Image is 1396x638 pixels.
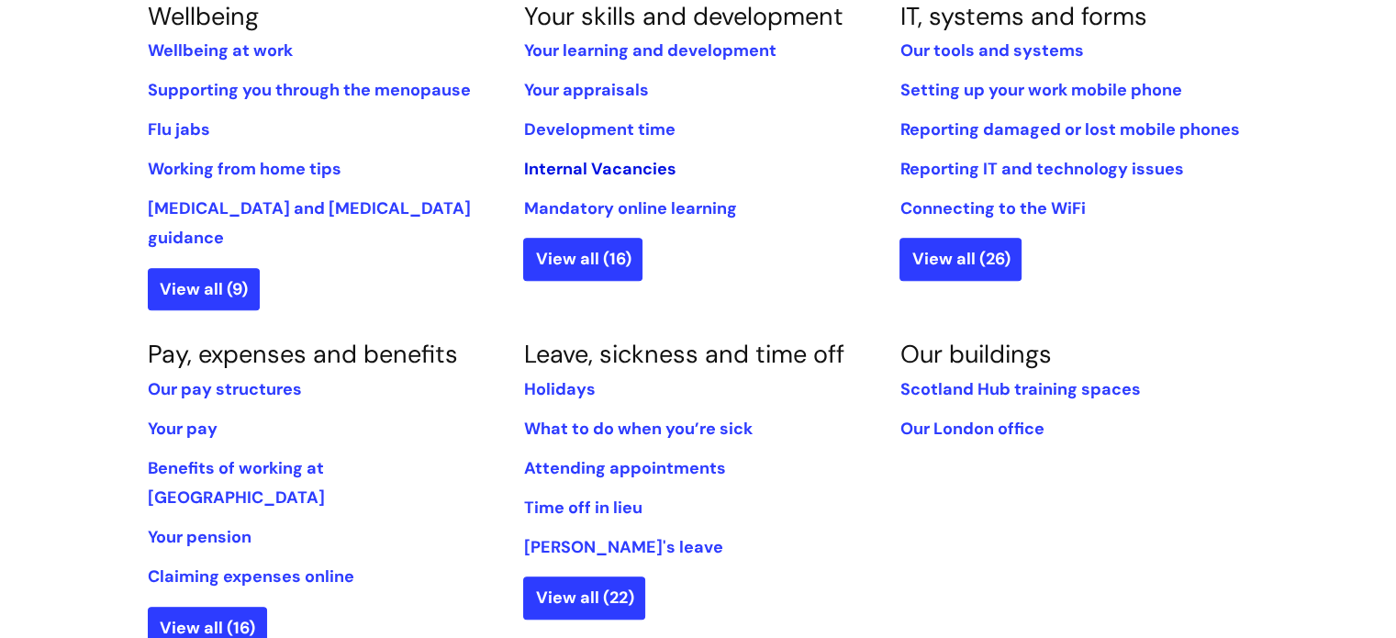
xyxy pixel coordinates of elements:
a: Attending appointments [523,457,725,479]
a: Development time [523,118,675,140]
a: View all (9) [148,268,260,310]
a: Supporting you through the menopause [148,79,471,101]
a: Your learning and development [523,39,776,62]
a: Pay, expenses and benefits [148,338,458,370]
a: Reporting damaged or lost mobile phones [899,118,1239,140]
a: View all (22) [523,576,645,619]
a: Your pay [148,418,218,440]
a: Mandatory online learning [523,197,736,219]
a: [MEDICAL_DATA] and [MEDICAL_DATA] guidance [148,197,471,249]
a: Our buildings [899,338,1051,370]
a: Your pension [148,526,251,548]
a: Scotland Hub training spaces [899,378,1140,400]
a: Leave, sickness and time off [523,338,843,370]
a: Internal Vacancies [523,158,676,180]
a: Reporting IT and technology issues [899,158,1183,180]
a: View all (16) [523,238,642,280]
a: Holidays [523,378,595,400]
a: Claiming expenses online [148,565,354,588]
a: What to do when you’re sick [523,418,752,440]
a: Our pay structures [148,378,302,400]
a: Benefits of working at [GEOGRAPHIC_DATA] [148,457,325,509]
a: Setting up your work mobile phone [899,79,1181,101]
a: Time off in lieu [523,497,642,519]
a: Our London office [899,418,1044,440]
a: Our tools and systems [899,39,1083,62]
a: Flu jabs [148,118,210,140]
a: Wellbeing at work [148,39,293,62]
a: View all (26) [899,238,1022,280]
a: Working from home tips [148,158,341,180]
a: [PERSON_NAME]'s leave [523,536,722,558]
a: Your appraisals [523,79,648,101]
a: Connecting to the WiFi [899,197,1085,219]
